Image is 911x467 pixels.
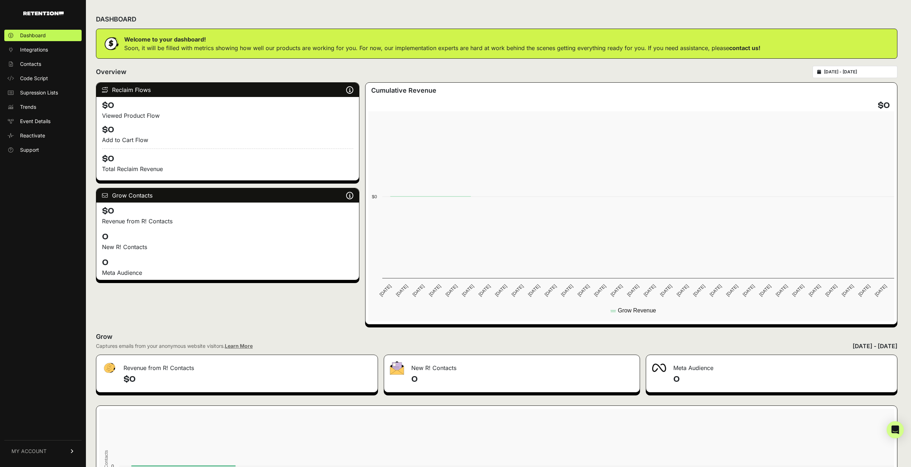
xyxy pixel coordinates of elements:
text: [DATE] [791,283,805,297]
text: [DATE] [411,283,425,297]
span: Event Details [20,118,50,125]
a: MY ACCOUNT [4,440,82,462]
text: [DATE] [593,283,607,297]
a: Learn More [225,343,253,349]
h4: 0 [102,231,353,243]
text: [DATE] [741,283,755,297]
text: [DATE] [428,283,442,297]
span: Contacts [20,60,41,68]
div: Revenue from R! Contacts [96,355,378,376]
div: Reclaim Flows [96,83,359,97]
text: [DATE] [659,283,673,297]
h4: 0 [673,374,891,385]
text: [DATE] [725,283,739,297]
text: [DATE] [857,283,871,297]
div: [DATE] - [DATE] [853,342,897,350]
text: [DATE] [708,283,722,297]
a: Support [4,144,82,156]
span: MY ACCOUNT [11,448,47,455]
span: Code Script [20,75,48,82]
p: Total Reclaim Revenue [102,165,353,173]
span: Support [20,146,39,154]
a: Dashboard [4,30,82,41]
a: Event Details [4,116,82,127]
img: fa-envelope-19ae18322b30453b285274b1b8af3d052b27d846a4fbe8435d1a52b978f639a2.png [390,361,404,375]
text: [DATE] [560,283,574,297]
text: [DATE] [576,283,590,297]
text: [DATE] [395,283,409,297]
text: [DATE] [643,283,656,297]
span: Supression Lists [20,89,58,96]
img: fa-dollar-13500eef13a19c4ab2b9ed9ad552e47b0d9fc28b02b83b90ba0e00f96d6372e9.png [102,361,116,375]
text: [DATE] [840,283,854,297]
h2: DASHBOARD [96,14,136,24]
img: dollar-coin-05c43ed7efb7bc0c12610022525b4bbbb207c7efeef5aecc26f025e68dcafac9.png [102,35,120,53]
div: Viewed Product Flow [102,111,353,120]
text: [DATE] [444,283,458,297]
h4: $0 [102,124,353,136]
h4: 0 [411,374,634,385]
text: [DATE] [675,283,689,297]
text: [DATE] [378,283,392,297]
p: Revenue from R! Contacts [102,217,353,225]
text: [DATE] [510,283,524,297]
span: Integrations [20,46,48,53]
text: [DATE] [494,283,508,297]
text: [DATE] [808,283,822,297]
a: contact us! [729,44,760,52]
text: [DATE] [477,283,491,297]
text: [DATE] [461,283,475,297]
text: Grow Revenue [618,307,656,313]
a: Integrations [4,44,82,55]
div: New R! Contacts [384,355,640,376]
h2: Overview [96,67,126,77]
text: [DATE] [775,283,789,297]
text: [DATE] [609,283,623,297]
h4: 0 [102,257,353,268]
h3: Cumulative Revenue [371,86,436,96]
h4: $0 [102,100,353,111]
span: Reactivate [20,132,45,139]
img: fa-meta-2f981b61bb99beabf952f7030308934f19ce035c18b003e963880cc3fabeebb7.png [652,364,666,372]
a: Reactivate [4,130,82,141]
a: Code Script [4,73,82,84]
span: Trends [20,103,36,111]
h4: $0 [102,149,353,165]
h4: $0 [123,374,372,385]
div: Meta Audience [646,355,897,376]
img: Retention.com [23,11,64,15]
p: New R! Contacts [102,243,353,251]
div: Grow Contacts [96,188,359,203]
text: [DATE] [758,283,772,297]
h2: Grow [96,332,897,342]
strong: Welcome to your dashboard! [124,36,206,43]
text: [DATE] [527,283,541,297]
h4: $0 [878,100,890,111]
text: [DATE] [873,283,887,297]
div: Add to Cart Flow [102,136,353,144]
h4: $0 [102,205,353,217]
a: Trends [4,101,82,113]
p: Soon, it will be filled with metrics showing how well our products are working for you. For now, ... [124,44,760,52]
div: Open Intercom Messenger [887,421,904,438]
a: Supression Lists [4,87,82,98]
div: Captures emails from your anonymous website visitors. [96,342,253,350]
text: [DATE] [626,283,640,297]
text: [DATE] [543,283,557,297]
text: [DATE] [692,283,706,297]
a: Contacts [4,58,82,70]
text: [DATE] [824,283,838,297]
text: $0 [372,194,377,199]
div: Meta Audience [102,268,353,277]
span: Dashboard [20,32,46,39]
